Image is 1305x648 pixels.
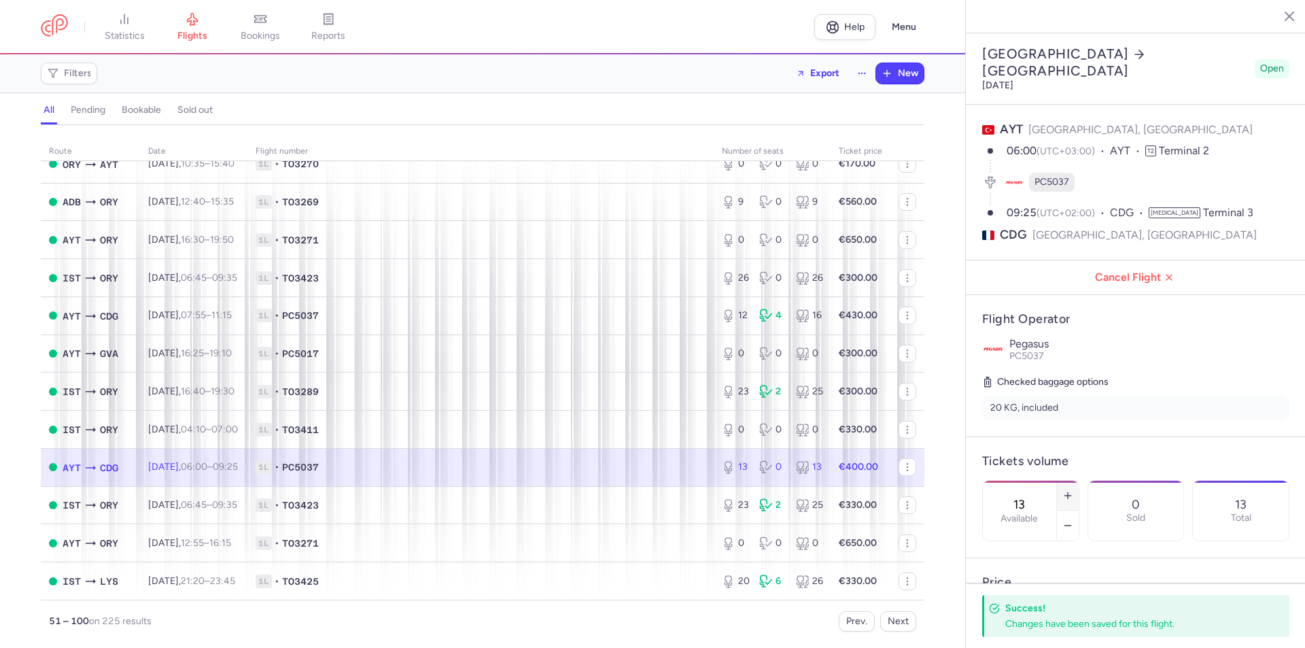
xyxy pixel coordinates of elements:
time: 16:25 [181,347,204,359]
span: [DATE], [148,424,238,435]
div: 0 [759,157,786,171]
th: Flight number [247,141,714,162]
time: 06:45 [181,272,207,284]
div: 0 [796,157,822,171]
time: 09:25 [213,461,238,473]
span: Istanbul Airport, İstanbul, Turkey [63,498,81,513]
a: statistics [90,12,158,42]
span: on 225 results [89,615,152,627]
span: 1L [256,309,272,322]
span: TO3423 [282,498,319,512]
span: [MEDICAL_DATA] [1149,207,1200,218]
div: 12 [722,309,748,322]
strong: €300.00 [839,347,877,359]
th: date [140,141,247,162]
span: [DATE], [148,575,235,587]
span: AYT [63,309,81,324]
span: reports [311,30,345,42]
span: Istanbul Airport, İstanbul, Turkey [63,422,81,437]
h5: Checked baggage options [982,374,1289,390]
div: 2 [759,498,786,512]
span: • [275,233,279,247]
span: Istanbul Airport, İstanbul, Turkey [63,271,81,286]
span: • [275,498,279,512]
span: [DATE], [148,234,234,245]
span: – [181,424,238,435]
span: Terminal 3 [1203,206,1253,219]
time: 16:40 [181,386,205,397]
span: Export [810,68,839,78]
div: 0 [759,423,786,437]
span: [DATE], [148,386,234,397]
div: 0 [759,195,786,209]
time: 07:00 [211,424,238,435]
span: PC5037 [1034,175,1069,189]
span: Charles De Gaulle, Paris, France [100,460,118,475]
span: TO3423 [282,271,319,285]
h4: Success! [1005,602,1259,615]
span: 1L [256,271,272,285]
span: Istanbul Airport, İstanbul, Turkey [63,574,81,589]
span: [DATE], [148,272,237,284]
div: 0 [759,536,786,550]
span: 1L [256,536,272,550]
span: – [181,272,237,284]
button: Next [880,611,916,632]
h4: pending [71,104,105,116]
a: bookings [226,12,294,42]
strong: €650.00 [839,234,877,245]
div: 0 [722,157,748,171]
span: [DATE], [148,537,231,549]
time: 16:30 [181,234,205,245]
span: Adnan Menderes Airport, İzmir, Turkey [63,194,81,209]
span: AYT [1110,143,1145,159]
span: TO3411 [282,423,319,437]
div: 26 [796,575,822,588]
th: number of seats [714,141,831,162]
span: – [181,575,235,587]
span: PC5037 [282,309,319,322]
time: 10:35 [181,158,205,169]
strong: €170.00 [839,158,875,169]
span: [GEOGRAPHIC_DATA], [GEOGRAPHIC_DATA] [1032,226,1257,243]
span: TO3425 [282,575,319,588]
p: Pegasus [1009,338,1289,350]
span: [DATE], [148,196,234,207]
span: bookings [241,30,280,42]
span: 1L [256,498,272,512]
div: 0 [759,460,786,474]
div: 2 [759,385,786,398]
span: • [275,309,279,322]
label: Available [1000,513,1038,524]
span: statistics [105,30,145,42]
a: reports [294,12,362,42]
div: 0 [722,423,748,437]
div: 23 [722,385,748,398]
span: – [181,537,231,549]
span: TO3271 [282,536,319,550]
div: 25 [796,498,822,512]
span: (UTC+03:00) [1037,146,1095,157]
span: AYT [63,536,81,551]
span: 1L [256,347,272,360]
time: 15:35 [211,196,234,207]
div: 16 [796,309,822,322]
strong: €330.00 [839,499,877,511]
span: T2 [1145,146,1156,156]
span: TO3270 [282,157,319,171]
a: Help [814,14,875,40]
span: • [275,157,279,171]
span: • [275,575,279,588]
time: 06:45 [181,499,207,511]
time: 06:00 [1007,144,1037,157]
span: Istanbul Airport, İstanbul, Turkey [63,384,81,399]
button: New [876,63,924,84]
span: Orly, Paris, France [100,422,118,437]
div: 0 [796,536,822,550]
time: 23:45 [210,575,235,587]
time: 04:10 [181,424,206,435]
span: Orly, Paris, France [100,194,118,209]
span: – [181,234,234,245]
a: flights [158,12,226,42]
span: PC5017 [282,347,319,360]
